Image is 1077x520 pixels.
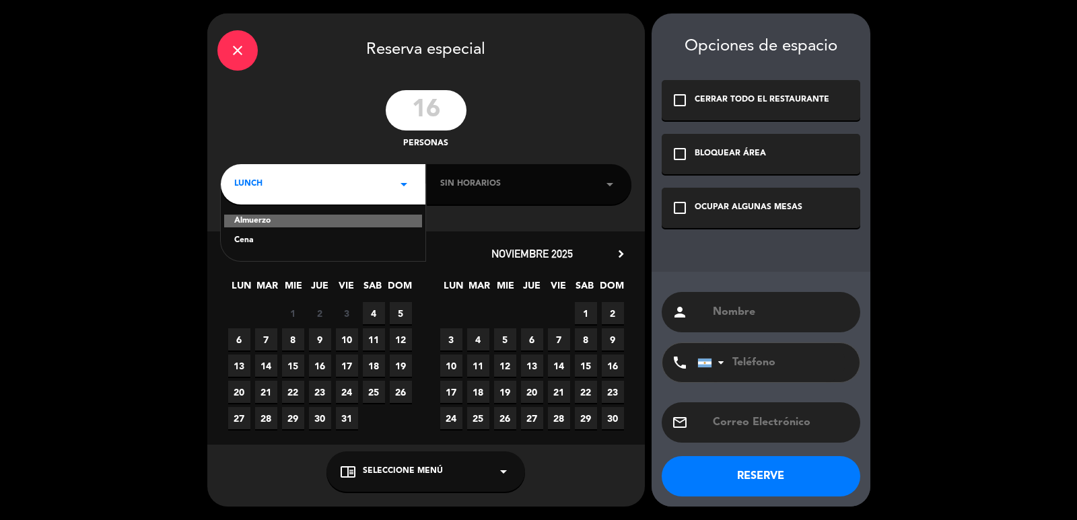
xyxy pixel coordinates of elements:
[575,302,597,324] span: 1
[390,328,412,350] span: 12
[575,381,597,403] span: 22
[282,381,304,403] span: 22
[547,278,569,300] span: VIE
[494,355,516,377] span: 12
[228,407,250,429] span: 27
[602,302,624,324] span: 2
[602,381,624,403] span: 23
[363,328,385,350] span: 11
[695,147,766,161] div: BLOQUEAR ÁREA
[255,355,277,377] span: 14
[283,278,305,300] span: MIE
[521,355,543,377] span: 13
[440,381,462,403] span: 17
[602,355,624,377] span: 16
[602,176,618,192] i: arrow_drop_down
[575,407,597,429] span: 29
[672,304,688,320] i: person
[575,355,597,377] span: 15
[521,278,543,300] span: JUE
[363,355,385,377] span: 18
[495,463,512,480] i: arrow_drop_down
[672,146,688,162] i: check_box_outline_blank
[228,355,250,377] span: 13
[255,381,277,403] span: 21
[228,328,250,350] span: 6
[309,278,331,300] span: JUE
[309,381,331,403] span: 23
[548,355,570,377] span: 14
[548,407,570,429] span: 28
[282,302,304,324] span: 1
[403,137,448,151] span: personas
[548,381,570,403] span: 21
[224,215,422,228] div: Almuerzo
[600,278,622,300] span: DOM
[390,302,412,324] span: 5
[491,247,573,260] span: noviembre 2025
[440,407,462,429] span: 24
[672,414,688,431] i: email
[440,328,462,350] span: 3
[697,343,845,382] input: Teléfono
[672,200,688,216] i: check_box_outline_blank
[695,94,829,107] div: CERRAR TODO EL RESTAURANTE
[230,278,252,300] span: LUN
[309,407,331,429] span: 30
[695,201,802,215] div: OCUPAR ALGUNAS MESAS
[614,247,628,261] i: chevron_right
[494,381,516,403] span: 19
[548,328,570,350] span: 7
[207,13,645,83] div: Reserva especial
[521,328,543,350] span: 6
[282,407,304,429] span: 29
[662,456,860,496] button: RESERVE
[602,407,624,429] span: 30
[335,278,357,300] span: VIE
[255,407,277,429] span: 28
[336,355,358,377] span: 17
[440,178,501,191] span: Sin horarios
[711,303,850,322] input: Nombre
[390,381,412,403] span: 26
[309,328,331,350] span: 9
[309,302,331,324] span: 2
[336,328,358,350] span: 10
[363,381,385,403] span: 25
[228,381,250,403] span: 20
[521,381,543,403] span: 20
[698,344,729,381] div: Argentina: +54
[340,463,356,480] i: chrome_reader_mode
[468,278,491,300] span: MAR
[282,355,304,377] span: 15
[388,278,410,300] span: DOM
[336,381,358,403] span: 24
[494,407,516,429] span: 26
[440,355,462,377] span: 10
[234,178,263,191] span: LUNCH
[230,42,246,59] i: close
[711,413,850,432] input: Correo Electrónico
[256,278,279,300] span: MAR
[336,407,358,429] span: 31
[467,328,489,350] span: 4
[672,92,688,108] i: check_box_outline_blank
[495,278,517,300] span: MIE
[467,355,489,377] span: 11
[309,355,331,377] span: 16
[467,381,489,403] span: 18
[575,328,597,350] span: 8
[442,278,464,300] span: LUN
[363,302,385,324] span: 4
[386,90,466,131] input: 0
[255,328,277,350] span: 7
[662,37,860,57] div: Opciones de espacio
[672,355,688,371] i: phone
[494,328,516,350] span: 5
[363,465,443,478] span: Seleccione Menú
[467,407,489,429] span: 25
[390,355,412,377] span: 19
[282,328,304,350] span: 8
[574,278,596,300] span: SAB
[336,302,358,324] span: 3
